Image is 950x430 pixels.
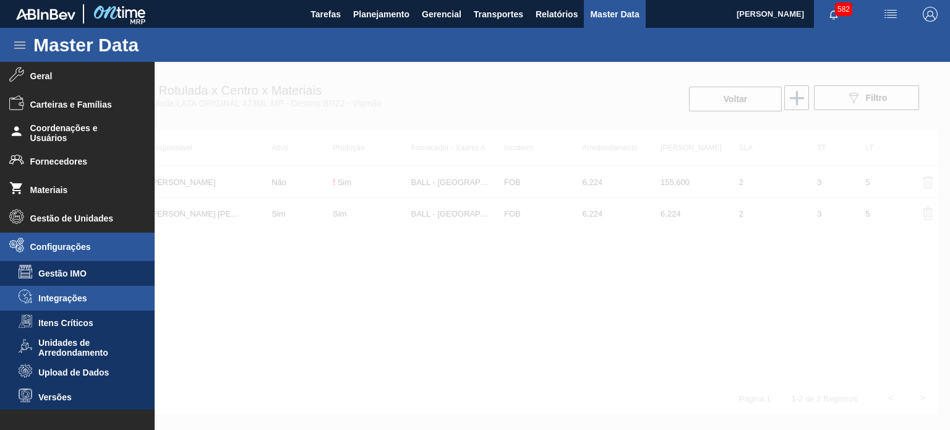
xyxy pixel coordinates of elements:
[38,338,134,358] span: Unidades de Arredondamento
[38,293,134,303] span: Integrações
[30,71,132,81] span: Geral
[536,7,578,22] span: Relatórios
[33,38,253,52] h1: Master Data
[422,7,461,22] span: Gerencial
[474,7,523,22] span: Transportes
[30,213,132,223] span: Gestão de Unidades
[16,9,75,20] img: TNhmsLtSVTkK8tSr43FrP2fwEKptu5GPRR3wAAAABJRU5ErkJggg==
[310,7,341,22] span: Tarefas
[30,123,132,143] span: Coordenações e Usuários
[30,242,132,252] span: Configurações
[30,157,132,166] span: Fornecedores
[38,368,134,377] span: Upload de Dados
[814,6,854,23] button: Notificações
[883,7,898,22] img: userActions
[38,269,134,278] span: Gestão IMO
[835,2,852,16] span: 582
[30,100,132,110] span: Carteiras e Famílias
[38,318,134,328] span: Itens Críticos
[590,7,639,22] span: Master Data
[38,392,134,402] span: Versões
[30,185,132,195] span: Materiais
[353,7,409,22] span: Planejamento
[923,7,938,22] img: Logout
